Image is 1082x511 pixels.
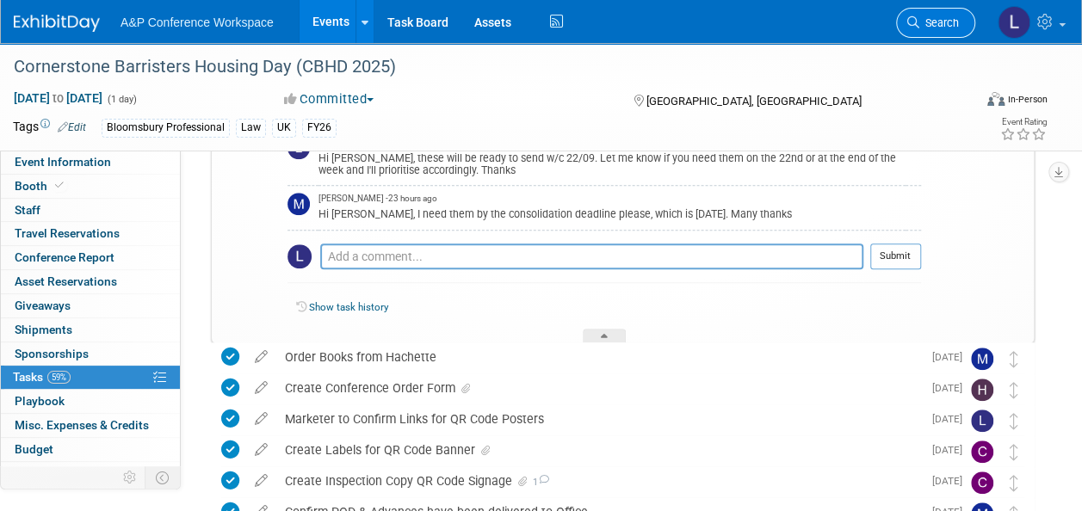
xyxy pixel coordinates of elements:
[15,299,71,312] span: Giveaways
[1,438,180,461] a: Budget
[896,8,975,38] a: Search
[302,119,337,137] div: FY26
[1,414,180,437] a: Misc. Expenses & Credits
[870,243,921,269] button: Submit
[932,351,971,363] span: [DATE]
[15,179,67,193] span: Booth
[1,390,180,413] a: Playbook
[1,246,180,269] a: Conference Report
[1010,351,1018,367] i: Move task
[1,175,180,198] a: Booth
[998,6,1030,39] img: Louise Morgan
[309,301,388,313] a: Show task history
[919,16,959,29] span: Search
[276,373,922,403] div: Create Conference Order Form
[971,379,993,401] img: Hannah Siegel
[115,466,145,489] td: Personalize Event Tab Strip
[15,394,65,408] span: Playbook
[897,89,1048,115] div: Event Format
[971,409,993,432] img: Louise Morgan
[1,270,180,293] a: Asset Reservations
[15,347,89,360] span: Sponsorships
[272,119,296,137] div: UK
[1,342,180,366] a: Sponsorships
[246,411,276,427] a: edit
[106,94,137,105] span: (1 day)
[13,370,71,384] span: Tasks
[530,477,549,488] span: 1
[15,250,114,264] span: Conference Report
[276,435,922,465] div: Create Labels for QR Code Banner
[1010,444,1018,460] i: Move task
[1,151,180,174] a: Event Information
[987,92,1005,106] img: Format-Inperson.png
[932,413,971,425] span: [DATE]
[15,203,40,217] span: Staff
[318,193,437,205] span: [PERSON_NAME] - 23 hours ago
[971,471,993,494] img: Christine Ritchlin
[932,475,971,487] span: [DATE]
[932,444,971,456] span: [DATE]
[1000,118,1047,126] div: Event Rating
[932,382,971,394] span: [DATE]
[102,119,230,137] div: Bloomsbury Professional
[15,466,130,480] span: ROI, Objectives & ROO
[50,91,66,105] span: to
[288,244,312,268] img: Louise Morgan
[1010,382,1018,398] i: Move task
[1,222,180,245] a: Travel Reservations
[1010,475,1018,491] i: Move task
[276,342,922,372] div: Order Books from Hachette
[1,462,180,485] a: ROI, Objectives & ROO
[276,404,922,434] div: Marketer to Confirm Links for QR Code Posters
[318,205,906,221] div: Hi [PERSON_NAME], I need them by the consolidation deadline please, which is [DATE]. Many thanks
[1,199,180,222] a: Staff
[15,323,72,336] span: Shipments
[246,380,276,396] a: edit
[246,442,276,458] a: edit
[1007,93,1048,106] div: In-Person
[47,371,71,384] span: 59%
[1,366,180,389] a: Tasks59%
[236,119,266,137] div: Law
[14,15,100,32] img: ExhibitDay
[278,90,380,108] button: Committed
[288,193,310,215] img: Matt Hambridge
[13,90,103,106] span: [DATE] [DATE]
[15,442,53,456] span: Budget
[58,121,86,133] a: Edit
[246,473,276,489] a: edit
[646,95,862,108] span: [GEOGRAPHIC_DATA], [GEOGRAPHIC_DATA]
[971,440,993,463] img: Christine Ritchlin
[8,52,959,83] div: Cornerstone Barristers Housing Day (CBHD 2025)
[15,155,111,169] span: Event Information
[15,418,149,432] span: Misc. Expenses & Credits
[1,294,180,317] a: Giveaways
[276,466,922,496] div: Create Inspection Copy QR Code Signage
[121,15,274,29] span: A&P Conference Workspace
[15,274,117,288] span: Asset Reservations
[1010,413,1018,429] i: Move task
[55,181,64,190] i: Booth reservation complete
[13,118,86,138] td: Tags
[1,318,180,342] a: Shipments
[971,348,993,370] img: Matt Hambridge
[318,149,906,176] div: Hi [PERSON_NAME], these will be ready to send w/c 22/09. Let me know if you need them on the 22nd...
[15,226,120,240] span: Travel Reservations
[145,466,181,489] td: Toggle Event Tabs
[246,349,276,365] a: edit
